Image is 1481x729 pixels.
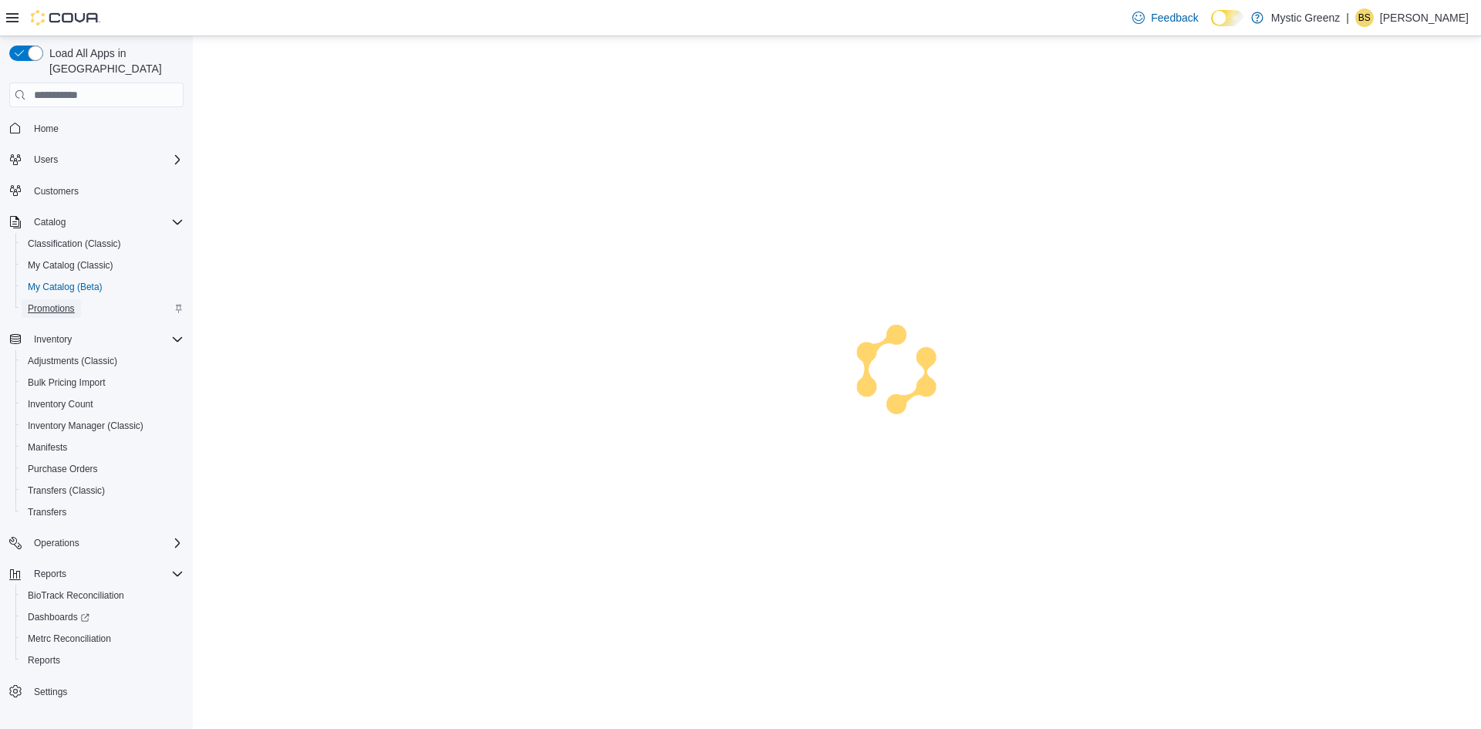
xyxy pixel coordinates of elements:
[22,651,184,670] span: Reports
[34,333,72,346] span: Inventory
[28,118,184,137] span: Home
[15,480,190,501] button: Transfers (Classic)
[22,278,109,296] a: My Catalog (Beta)
[3,180,190,202] button: Customers
[15,350,190,372] button: Adjustments (Classic)
[22,438,184,457] span: Manifests
[34,154,58,166] span: Users
[28,441,67,454] span: Manifests
[28,565,73,583] button: Reports
[28,654,60,667] span: Reports
[28,463,98,475] span: Purchase Orders
[22,503,184,521] span: Transfers
[1211,26,1212,27] span: Dark Mode
[3,532,190,554] button: Operations
[22,481,184,500] span: Transfers (Classic)
[15,233,190,255] button: Classification (Classic)
[1346,8,1349,27] p: |
[22,503,73,521] a: Transfers
[15,298,190,319] button: Promotions
[3,149,190,170] button: Users
[15,372,190,393] button: Bulk Pricing Import
[22,256,120,275] a: My Catalog (Classic)
[22,256,184,275] span: My Catalog (Classic)
[22,586,184,605] span: BioTrack Reconciliation
[22,373,184,392] span: Bulk Pricing Import
[28,213,72,231] button: Catalog
[1355,8,1374,27] div: Braden Stukins
[1126,2,1204,33] a: Feedback
[1380,8,1469,27] p: [PERSON_NAME]
[3,563,190,585] button: Reports
[1271,8,1340,27] p: Mystic Greenz
[3,116,190,139] button: Home
[28,150,184,169] span: Users
[28,376,106,389] span: Bulk Pricing Import
[22,299,81,318] a: Promotions
[34,568,66,580] span: Reports
[22,417,150,435] a: Inventory Manager (Classic)
[28,398,93,410] span: Inventory Count
[28,565,184,583] span: Reports
[15,415,190,437] button: Inventory Manager (Classic)
[15,585,190,606] button: BioTrack Reconciliation
[22,460,184,478] span: Purchase Orders
[22,299,184,318] span: Promotions
[15,606,190,628] a: Dashboards
[15,501,190,523] button: Transfers
[34,185,79,197] span: Customers
[22,352,184,370] span: Adjustments (Classic)
[31,10,100,25] img: Cova
[22,417,184,435] span: Inventory Manager (Classic)
[28,611,89,623] span: Dashboards
[34,686,67,698] span: Settings
[28,330,184,349] span: Inventory
[22,235,184,253] span: Classification (Classic)
[28,506,66,518] span: Transfers
[15,628,190,650] button: Metrc Reconciliation
[28,589,124,602] span: BioTrack Reconciliation
[28,534,86,552] button: Operations
[43,46,184,76] span: Load All Apps in [GEOGRAPHIC_DATA]
[22,395,100,413] a: Inventory Count
[28,281,103,293] span: My Catalog (Beta)
[22,460,104,478] a: Purchase Orders
[3,680,190,703] button: Settings
[34,123,59,135] span: Home
[28,213,184,231] span: Catalog
[22,438,73,457] a: Manifests
[15,393,190,415] button: Inventory Count
[28,302,75,315] span: Promotions
[28,181,184,201] span: Customers
[22,278,184,296] span: My Catalog (Beta)
[28,484,105,497] span: Transfers (Classic)
[22,608,96,626] a: Dashboards
[1151,10,1198,25] span: Feedback
[28,238,121,250] span: Classification (Classic)
[28,330,78,349] button: Inventory
[28,534,184,552] span: Operations
[28,259,113,272] span: My Catalog (Classic)
[28,150,64,169] button: Users
[22,235,127,253] a: Classification (Classic)
[22,586,130,605] a: BioTrack Reconciliation
[3,329,190,350] button: Inventory
[15,650,190,671] button: Reports
[28,355,117,367] span: Adjustments (Classic)
[15,437,190,458] button: Manifests
[28,120,65,138] a: Home
[3,211,190,233] button: Catalog
[28,682,184,701] span: Settings
[34,537,79,549] span: Operations
[28,182,85,201] a: Customers
[28,420,143,432] span: Inventory Manager (Classic)
[34,216,66,228] span: Catalog
[837,313,953,429] img: cova-loader
[22,651,66,670] a: Reports
[22,608,184,626] span: Dashboards
[22,373,112,392] a: Bulk Pricing Import
[22,352,123,370] a: Adjustments (Classic)
[22,395,184,413] span: Inventory Count
[22,629,117,648] a: Metrc Reconciliation
[1211,10,1243,26] input: Dark Mode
